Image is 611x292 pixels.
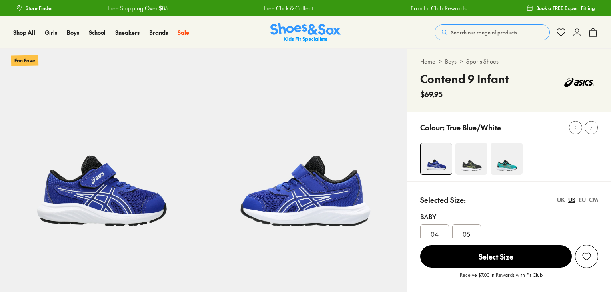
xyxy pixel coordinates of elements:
div: UK [557,196,565,204]
a: Sneakers [115,28,140,37]
div: EU [579,196,586,204]
a: Boys [445,57,457,66]
a: Shop All [13,28,35,37]
span: Store Finder [26,4,53,12]
a: Home [420,57,435,66]
a: Free Click & Collect [264,4,313,12]
p: Colour: [420,122,445,133]
span: Select Size [420,245,572,268]
span: Shop All [13,28,35,36]
div: CM [589,196,598,204]
img: 5-498679_1 [204,49,407,252]
div: Baby [420,212,598,221]
a: Brands [149,28,168,37]
a: Sports Shoes [466,57,499,66]
img: 4-498678_1 [421,143,452,174]
a: Free Shipping Over $85 [108,4,168,12]
span: Girls [45,28,57,36]
a: Book a FREE Expert Fitting [527,1,595,15]
p: Fan Fave [11,55,38,66]
span: Book a FREE Expert Fitting [536,4,595,12]
span: 05 [463,229,470,239]
button: Search our range of products [435,24,550,40]
span: Search our range of products [451,29,517,36]
img: Vendor logo [560,70,598,94]
a: Earn Fit Club Rewards [411,4,467,12]
p: Receive $7.00 in Rewards with Fit Club [460,271,543,286]
p: Selected Size: [420,194,466,205]
p: True Blue/White [446,122,501,133]
span: Sneakers [115,28,140,36]
img: 4-522439_1 [491,143,523,175]
h4: Contend 9 Infant [420,70,509,87]
span: Brands [149,28,168,36]
button: Select Size [420,245,572,268]
a: Shoes & Sox [270,23,341,42]
div: US [568,196,575,204]
div: > > [420,57,598,66]
a: Sale [178,28,189,37]
a: Girls [45,28,57,37]
span: $69.95 [420,89,443,100]
span: Sale [178,28,189,36]
a: Store Finder [16,1,53,15]
span: Boys [67,28,79,36]
span: School [89,28,106,36]
img: 4-551400_1 [455,143,487,175]
span: 04 [431,229,439,239]
img: SNS_Logo_Responsive.svg [270,23,341,42]
a: School [89,28,106,37]
button: Add to Wishlist [575,245,598,268]
a: Boys [67,28,79,37]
